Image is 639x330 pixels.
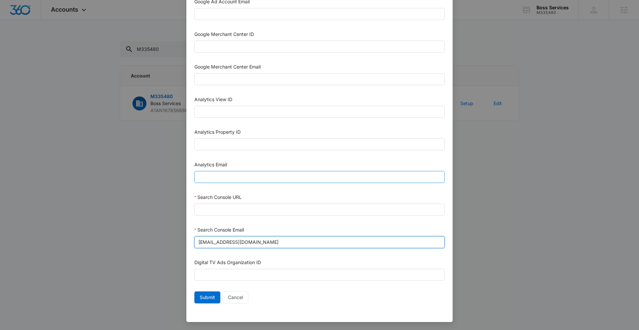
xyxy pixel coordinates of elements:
input: Google Ad Account Email [194,8,445,20]
input: Analytics Property ID [194,138,445,150]
button: Cancel [223,291,248,303]
input: Google Merchant Center ID [194,41,445,53]
label: Search Console Email [194,227,244,233]
label: Google Merchant Center ID [194,31,254,37]
input: Analytics Email [194,171,445,183]
label: Analytics Property ID [194,129,241,135]
label: Search Console URL [194,194,242,200]
label: Analytics View ID [194,96,232,102]
label: Google Merchant Center Email [194,64,261,70]
span: Submit [200,294,215,301]
input: Analytics View ID [194,106,445,118]
input: Google Merchant Center Email [194,73,445,85]
span: Cancel [228,294,243,301]
input: Digital TV Ads Organization ID [194,269,445,281]
input: Search Console URL [194,204,445,216]
label: Digital TV Ads Organization ID [194,259,261,265]
button: Submit [194,291,220,303]
input: Search Console Email [194,236,445,248]
label: Analytics Email [194,162,227,167]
